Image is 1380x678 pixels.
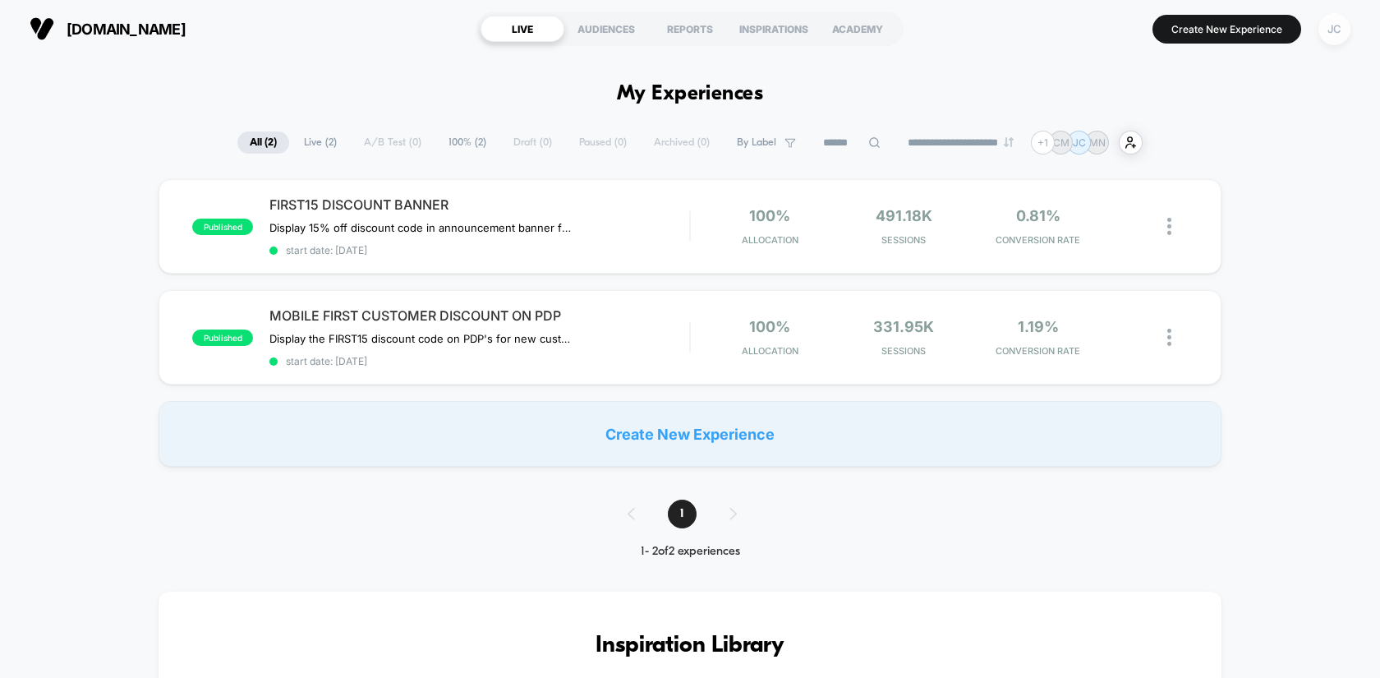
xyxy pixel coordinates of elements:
div: AUDIENCES [564,16,648,42]
span: Allocation [742,345,798,357]
p: MN [1089,136,1106,149]
span: start date: [DATE] [269,355,689,367]
span: Allocation [742,234,798,246]
span: Sessions [841,345,967,357]
img: close [1167,218,1171,235]
span: 491.18k [876,207,932,224]
div: Create New Experience [159,401,1221,467]
button: JC [1313,12,1355,46]
div: 1 - 2 of 2 experiences [611,545,770,559]
img: end [1004,137,1014,147]
span: 0.81% [1016,207,1060,224]
button: [DOMAIN_NAME] [25,16,191,42]
img: close [1167,329,1171,346]
button: Create New Experience [1152,15,1301,44]
div: + 1 [1031,131,1055,155]
img: Visually logo [30,16,54,41]
span: 1 [668,500,697,528]
h1: My Experiences [617,82,764,106]
span: CONVERSION RATE [975,345,1101,357]
span: FIRST15 DISCOUNT BANNER [269,196,689,213]
span: start date: [DATE] [269,244,689,256]
span: CONVERSION RATE [975,234,1101,246]
span: 100% [749,318,790,335]
span: 1.19% [1018,318,1059,335]
span: Live ( 2 ) [292,131,349,154]
span: [DOMAIN_NAME] [67,21,186,38]
span: published [192,219,253,235]
span: published [192,330,253,346]
div: INSPIRATIONS [732,16,816,42]
div: LIVE [481,16,564,42]
span: All ( 2 ) [237,131,289,154]
span: By Label [737,136,776,149]
p: CM [1053,136,1069,149]
span: Sessions [841,234,967,246]
span: 331.95k [873,318,934,335]
span: 100% [749,207,790,224]
span: MOBILE FIRST CUSTOMER DISCOUNT ON PDP [269,307,689,324]
span: Display 15% off discount code in announcement banner for all new customers [269,221,574,234]
div: ACADEMY [816,16,899,42]
span: Display the FIRST15 discount code on PDP's for new customers [269,332,574,345]
div: REPORTS [648,16,732,42]
span: 100% ( 2 ) [436,131,499,154]
p: JC [1073,136,1086,149]
h3: Inspiration Library [208,633,1172,659]
div: JC [1318,13,1350,45]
